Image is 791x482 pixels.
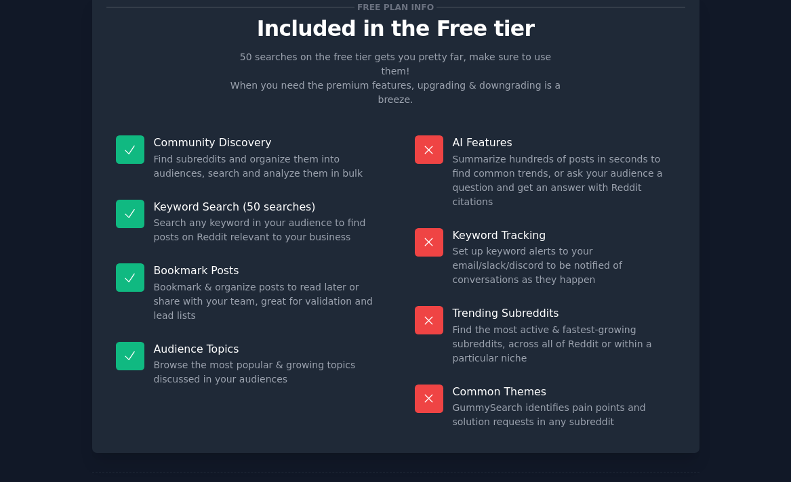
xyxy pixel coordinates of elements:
[154,263,377,278] p: Bookmark Posts
[154,135,377,150] p: Community Discovery
[154,342,377,356] p: Audience Topics
[453,306,676,320] p: Trending Subreddits
[154,152,377,181] dd: Find subreddits and organize them into audiences, search and analyze them in bulk
[106,17,685,41] p: Included in the Free tier
[453,228,676,242] p: Keyword Tracking
[225,50,567,107] p: 50 searches on the free tier gets you pretty far, make sure to use them! When you need the premiu...
[453,244,676,287] dd: Set up keyword alerts to your email/slack/discord to be notified of conversations as they happen
[154,280,377,323] dd: Bookmark & organize posts to read later or share with your team, great for validation and lead lists
[154,358,377,387] dd: Browse the most popular & growing topics discussed in your audiences
[154,216,377,244] dd: Search any keyword in your audience to find posts on Reddit relevant to your business
[154,200,377,214] p: Keyword Search (50 searches)
[453,385,676,399] p: Common Themes
[453,401,676,429] dd: GummySearch identifies pain points and solution requests in any subreddit
[453,135,676,150] p: AI Features
[453,152,676,209] dd: Summarize hundreds of posts in seconds to find common trends, or ask your audience a question and...
[453,323,676,366] dd: Find the most active & fastest-growing subreddits, across all of Reddit or within a particular niche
